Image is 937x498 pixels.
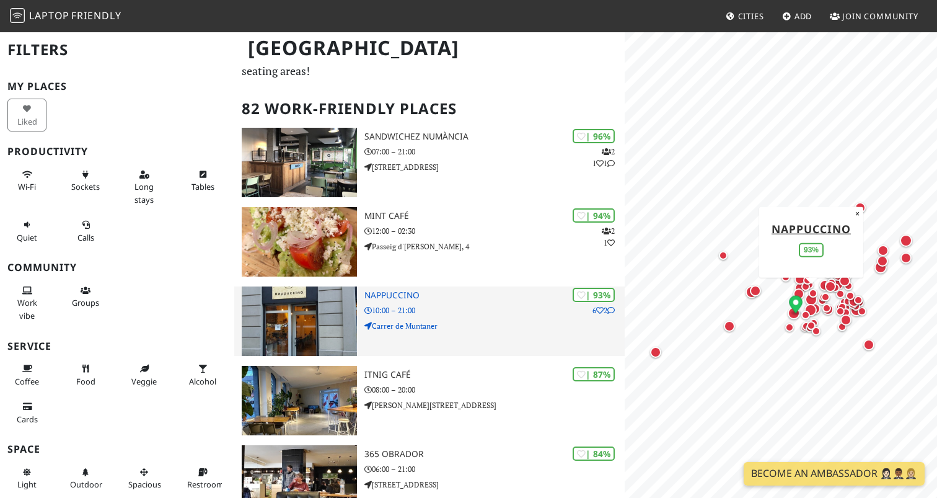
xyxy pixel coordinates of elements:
div: | 87% [573,367,615,381]
p: 2 1 1 [592,146,615,169]
h3: Itnig Café [364,370,625,380]
div: Map marker [835,319,850,334]
p: 2 1 [602,225,615,249]
span: Long stays [134,181,154,205]
a: Add [777,5,817,27]
img: Mint Café [242,207,357,277]
div: Map marker [803,321,817,336]
a: LaptopFriendly LaptopFriendly [10,6,121,27]
span: Stable Wi-Fi [18,181,36,192]
div: 93% [799,242,824,257]
div: Map marker [809,324,824,339]
div: Map marker [743,283,760,301]
a: Itnig Café | 87% Itnig Café 08:00 – 20:00 [PERSON_NAME][STREET_ADDRESS] [234,366,625,435]
p: 10:00 – 21:00 [364,305,625,316]
div: Map marker [833,287,848,301]
button: Quiet [7,215,46,247]
div: Map marker [841,278,856,293]
a: Mint Café | 94% 21 Mint Café 12:00 – 02:30 Passeig d'[PERSON_NAME], 4 [234,207,625,277]
button: Alcohol [183,358,222,391]
h3: SandwiChez Numància [364,131,625,142]
div: Map marker [897,232,915,249]
h3: Mint Café [364,211,625,221]
div: Map marker [872,259,889,276]
button: Tables [183,164,222,197]
span: Veggie [131,376,157,387]
div: | 96% [573,129,615,143]
div: Map marker [846,293,862,309]
div: Map marker [852,200,868,216]
button: Long stays [125,164,164,210]
h2: Filters [7,31,227,69]
span: Natural light [17,479,37,490]
img: LaptopFriendly [10,8,25,23]
h3: Nappuccino [364,290,625,301]
div: Map marker [785,305,803,322]
a: Nappuccino | 93% 62 Nappuccino 10:00 – 21:00 Carrer de Muntaner [234,287,625,356]
div: Map marker [855,304,869,319]
h3: My Places [7,81,227,92]
p: [PERSON_NAME][STREET_ADDRESS] [364,399,625,411]
div: Map marker [848,299,863,314]
img: SandwiChez Numància [242,128,357,197]
button: Veggie [125,358,164,391]
div: Map marker [789,295,803,316]
div: Map marker [820,266,835,281]
a: Nappuccino [772,221,851,236]
button: Coffee [7,358,46,391]
span: Coffee [15,376,39,387]
div: Map marker [804,319,819,334]
span: Restroom [187,479,224,490]
div: Map marker [861,337,877,353]
p: 07:00 – 21:00 [364,146,625,158]
img: Nappuccino [242,287,357,356]
p: 6 2 [592,305,615,316]
div: Map marker [804,318,819,333]
div: | 93% [573,288,615,302]
button: Groups [66,280,105,313]
div: | 94% [573,208,615,223]
div: Map marker [782,320,797,335]
div: Map marker [819,301,834,316]
span: Outdoor area [70,479,102,490]
p: 12:00 – 02:30 [364,225,625,237]
button: Restroom [183,462,222,495]
button: Outdoor [66,462,105,495]
a: Join Community [825,5,923,27]
div: Map marker [721,318,737,334]
div: Map marker [874,253,891,269]
button: Food [66,358,105,391]
span: Credit cards [17,414,38,425]
div: Map marker [798,320,812,335]
div: Map marker [791,286,807,302]
h3: Space [7,443,227,455]
span: Video/audio calls [77,232,94,243]
span: Alcohol [189,376,216,387]
div: Map marker [828,280,843,295]
div: Map marker [802,301,819,319]
span: Cities [738,11,764,22]
a: Become an Ambassador 🤵🏻‍♀️🤵🏾‍♂️🤵🏼‍♀️ [744,462,925,486]
h3: Service [7,340,227,352]
div: Map marker [818,290,833,305]
span: Join Community [842,11,918,22]
span: Power sockets [71,181,100,192]
p: [STREET_ADDRESS] [364,479,625,491]
span: Friendly [71,9,121,22]
div: Map marker [778,270,793,285]
span: Work-friendly tables [191,181,214,192]
button: Wi-Fi [7,164,46,197]
div: Map marker [833,304,848,319]
div: Map marker [847,204,863,220]
div: Map marker [806,286,820,301]
span: Food [76,376,95,387]
p: 06:00 – 21:00 [364,463,625,475]
div: Map marker [851,293,866,308]
div: Map marker [803,291,820,308]
button: Spacious [125,462,164,495]
span: Group tables [72,297,99,308]
p: Passeig d'[PERSON_NAME], 4 [364,241,625,252]
div: Map marker [843,288,858,303]
div: | 84% [573,447,615,461]
h2: 82 Work-Friendly Places [242,90,617,128]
